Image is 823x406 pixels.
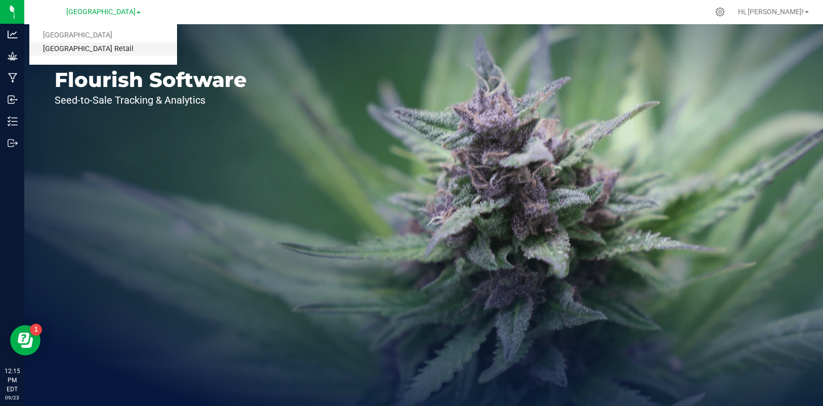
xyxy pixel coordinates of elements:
[738,8,804,16] span: Hi, [PERSON_NAME]!
[8,138,18,148] inline-svg: Outbound
[5,367,20,394] p: 12:15 PM EDT
[5,394,20,401] p: 09/23
[29,42,177,56] a: [GEOGRAPHIC_DATA] Retail
[55,95,247,105] p: Seed-to-Sale Tracking & Analytics
[8,51,18,61] inline-svg: Grow
[66,8,136,16] span: [GEOGRAPHIC_DATA]
[55,70,247,90] p: Flourish Software
[8,29,18,39] inline-svg: Analytics
[8,95,18,105] inline-svg: Inbound
[30,324,42,336] iframe: Resource center unread badge
[10,325,40,355] iframe: Resource center
[8,116,18,126] inline-svg: Inventory
[714,7,726,17] div: Manage settings
[29,29,177,42] a: [GEOGRAPHIC_DATA]
[8,73,18,83] inline-svg: Manufacturing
